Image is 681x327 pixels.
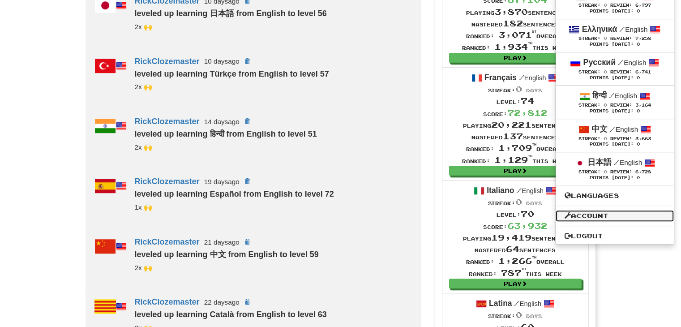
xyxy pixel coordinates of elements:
[507,221,548,231] span: 63,932
[507,108,548,118] span: 72,812
[635,169,651,174] span: 6,728
[587,158,612,167] strong: 日本語
[604,102,607,108] span: 0
[556,230,674,242] a: Logout
[565,175,665,181] div: Points [DATE]: 0
[578,69,600,74] span: Streak:
[494,155,532,165] span: 1,129
[610,169,632,174] span: Review:
[578,103,600,108] span: Streak:
[463,220,568,232] div: Score:
[462,41,569,52] div: Ranked: this week
[135,129,317,138] strong: leveled up learning हिन्दी from English to level 51
[135,69,329,78] strong: leveled up learning Türkçe from English to level 57
[135,264,152,271] small: 19cupsofcoffee<br />_cmns
[135,250,319,259] strong: leveled up learning 中文 from English to level 59
[491,232,531,242] span: 19,419
[578,169,600,174] span: Streak:
[463,267,568,279] div: Ranked: this week
[135,310,327,319] strong: leveled up learning Català from English to level 63
[609,91,615,99] span: /
[532,143,536,146] sup: th
[610,125,616,133] span: /
[583,58,616,67] strong: Русский
[532,256,536,259] sup: th
[204,298,240,306] small: 22 days ago
[556,86,674,118] a: हिन्दी /English Streak: 0 Review: 3,164 Points [DATE]: 0
[462,6,569,17] div: Playing sentences
[565,108,665,114] div: Points [DATE]: 0
[604,136,607,141] span: 0
[462,95,569,107] div: Level:
[635,69,651,74] span: 6,741
[135,83,152,90] small: _cmns<br />19cupsofcoffee
[462,130,569,142] div: Mastered sentences
[449,53,582,63] a: Play
[487,186,514,195] strong: Italiano
[526,87,542,93] span: days
[498,256,536,266] span: 1,266
[463,196,568,208] div: Streak:
[526,200,542,206] span: days
[501,268,526,278] span: 787
[565,142,665,147] div: Points [DATE]: 0
[526,313,542,319] span: days
[498,30,536,40] span: 3,071
[556,210,674,222] a: Account
[135,56,200,65] a: RickClozemaster
[135,143,152,151] small: 19cupsofcoffee<br />_cmns
[578,136,600,141] span: Streak:
[135,237,200,246] a: RickClozemaster
[556,119,674,152] a: 中文 /English Streak: 0 Review: 3,663 Points [DATE]: 0
[449,166,582,176] a: Play
[514,300,541,307] small: English
[463,243,568,255] div: Mastered sentences
[609,92,637,99] small: English
[135,117,200,126] a: RickClozemaster
[578,3,600,8] span: Streak:
[491,120,531,129] span: 20,221
[463,232,568,243] div: Playing sentences
[604,69,607,74] span: 0
[462,17,569,29] div: Mastered sentences
[204,118,240,125] small: 14 days ago
[635,136,651,141] span: 3,663
[519,73,524,82] span: /
[635,36,651,41] span: 7,258
[521,96,534,106] span: 74
[604,35,607,41] span: 0
[556,152,674,185] a: 日本語 /English Streak: 0 Review: 6,728 Points [DATE]: 0
[604,169,607,174] span: 0
[515,197,522,207] span: 0
[466,309,564,321] div: Streak:
[556,190,674,202] a: Languages
[135,189,334,198] strong: leveled up learning Español from English to level 72
[521,267,526,271] sup: th
[494,42,532,52] span: 1,934
[463,208,568,219] div: Level:
[565,9,665,14] div: Points [DATE]: 0
[635,103,651,108] span: 3,164
[449,279,582,288] a: Play
[462,119,569,130] div: Playing sentences
[578,36,600,41] span: Streak:
[516,187,544,194] small: English
[619,25,625,33] span: /
[516,186,522,194] span: /
[635,3,651,8] span: 6,797
[565,42,665,47] div: Points [DATE]: 0
[618,58,624,66] span: /
[503,18,523,28] span: 182
[556,19,674,52] a: Ελληνικά /English Streak: 0 Review: 7,258 Points [DATE]: 0
[592,91,607,100] strong: हिन्दी
[204,57,240,65] small: 10 days ago
[503,131,523,141] span: 137
[489,299,512,308] strong: Latina
[204,178,240,185] small: 19 days ago
[591,125,608,133] strong: 中文
[528,42,532,45] sup: th
[519,74,546,82] small: English
[463,255,568,267] div: Ranked: overall
[610,69,632,74] span: Review:
[521,209,534,219] span: 70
